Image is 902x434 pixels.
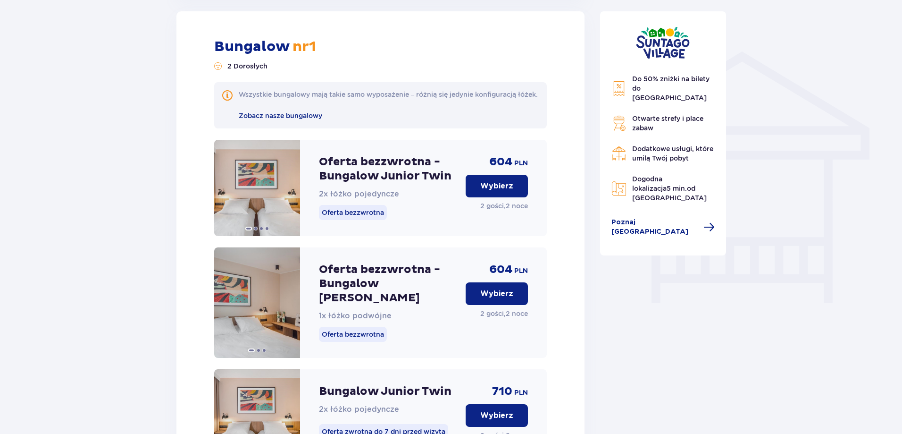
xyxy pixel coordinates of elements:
img: Oferta bezzwrotna - Bungalow Junior Twin [214,140,300,236]
span: Dogodna lokalizacja od [GEOGRAPHIC_DATA] [632,175,707,202]
button: Wybierz [466,404,528,427]
span: 710 [492,384,512,399]
span: 2x łóżko pojedyncze [319,405,399,414]
p: Oferta bezzwrotna [319,205,387,220]
div: Wszystkie bungalowy mają takie samo wyposażenie – różnią się jedynie konfiguracją łóżek. [239,90,538,99]
img: Grill Icon [611,116,626,131]
p: Bungalow Junior Twin [319,384,451,399]
p: Wybierz [480,181,513,191]
p: Wybierz [480,289,513,299]
p: 2 gości , 2 noce [480,201,528,211]
img: Liczba gości [214,62,222,70]
p: Oferta bezzwrotna - Bungalow Junior Twin [319,155,458,183]
img: Restaurant Icon [611,146,626,161]
a: Poznaj [GEOGRAPHIC_DATA] [611,218,715,237]
img: Oferta bezzwrotna - Bungalow Junior King [214,247,300,358]
span: Dodatkowe usługi, które umilą Twój pobyt [632,145,713,162]
img: Discount Icon [611,81,626,96]
p: 2 gości , 2 noce [480,309,528,318]
button: Wybierz [466,175,528,197]
span: 604 [489,155,512,169]
span: Do 50% zniżki na bilety do [GEOGRAPHIC_DATA] [632,75,710,102]
span: PLN [514,159,528,168]
p: Oferta bezzwrotna [319,327,387,342]
span: PLN [514,388,528,398]
span: 2x łóżko pojedyncze [319,189,399,198]
span: 604 [489,263,512,277]
span: Otwarte strefy i place zabaw [632,115,703,132]
button: Wybierz [466,282,528,305]
a: Zobacz nasze bungalowy [239,111,322,121]
span: nr 1 [289,38,316,55]
p: Wybierz [480,410,513,421]
p: 2 Dorosłych [227,61,267,71]
span: PLN [514,266,528,276]
span: Poznaj [GEOGRAPHIC_DATA] [611,218,698,237]
span: 1x łóżko podwójne [319,311,392,320]
p: Bungalow [214,38,316,56]
p: Oferta bezzwrotna - Bungalow [PERSON_NAME] [319,263,458,305]
span: 5 min. [667,185,687,192]
img: Map Icon [611,181,626,196]
span: Zobacz nasze bungalowy [239,112,322,119]
img: Suntago Village [636,26,690,59]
